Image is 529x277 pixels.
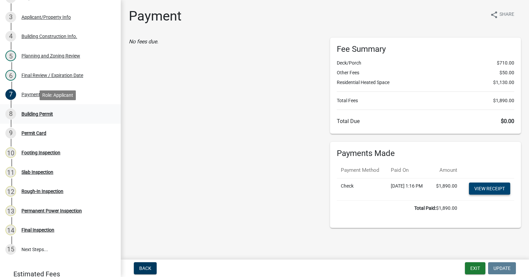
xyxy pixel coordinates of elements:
[5,186,16,197] div: 12
[21,34,77,39] div: Building Construction Info.
[493,97,514,104] span: $1,890.00
[21,208,82,213] div: Permanent Power Inspection
[337,149,515,158] h6: Payments Made
[465,262,485,274] button: Exit
[488,262,516,274] button: Update
[493,266,511,271] span: Update
[5,70,16,81] div: 6
[21,228,54,232] div: Final Inspection
[21,73,83,78] div: Final Review / Expiration Date
[337,60,515,67] li: Deck/Porch
[5,244,16,255] div: 15
[337,69,515,76] li: Other Fees
[21,170,53,174] div: Slab Inspection
[5,31,16,42] div: 4
[387,178,430,200] td: [DATE] 1:16 PM
[5,128,16,138] div: 9
[129,38,158,45] i: No fees due.
[499,69,514,76] span: $50.00
[134,262,157,274] button: Back
[497,60,514,67] span: $710.00
[337,44,515,54] h6: Fee Summary
[21,92,40,97] div: Payment
[499,11,514,19] span: Share
[5,109,16,119] div: 8
[430,162,461,178] th: Amount
[5,12,16,23] div: 3
[5,225,16,235] div: 14
[490,11,498,19] i: share
[21,150,60,155] div: Footing Inspection
[5,89,16,100] div: 7
[5,147,16,158] div: 10
[337,118,515,124] h6: Total Due
[21,15,71,19] div: Applicant/Property Info
[469,183,510,195] a: View receipt
[129,8,181,24] h1: Payment
[493,79,514,86] span: $1,130.00
[337,200,461,216] td: $1,890.00
[337,79,515,86] li: Residential Heated Space
[5,205,16,216] div: 13
[139,266,151,271] span: Back
[5,50,16,61] div: 5
[414,205,436,211] b: Total Paid:
[5,167,16,177] div: 11
[21,189,63,194] div: Rough-In Inspection
[485,8,520,21] button: shareShare
[430,178,461,200] td: $1,890.00
[337,162,387,178] th: Payment Method
[337,178,387,200] td: Check
[387,162,430,178] th: Paid On
[21,53,80,58] div: Planning and Zoning Review
[40,90,76,100] div: Role: Applicant
[21,112,53,116] div: Building Permit
[337,97,515,104] li: Total Fees
[501,118,514,124] span: $0.00
[21,131,46,135] div: Permit Card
